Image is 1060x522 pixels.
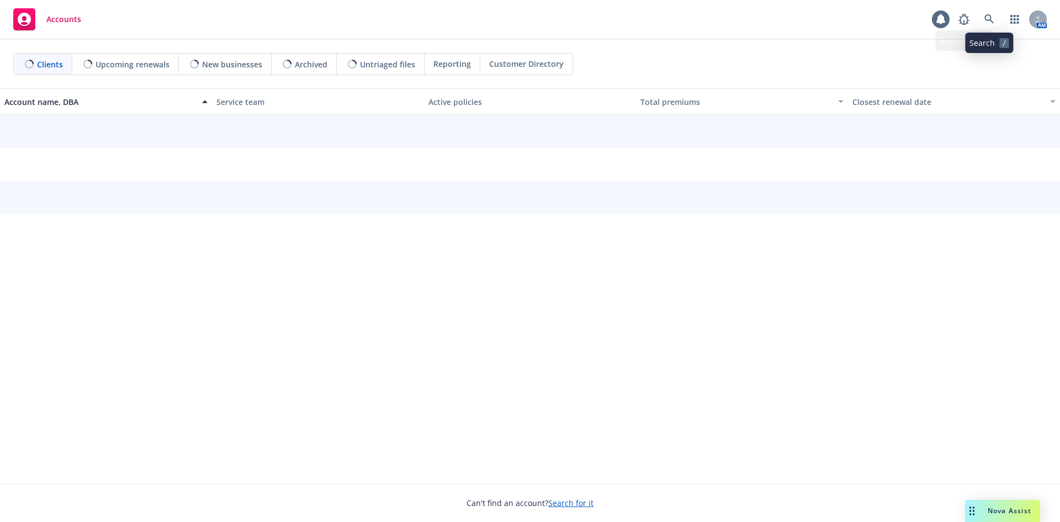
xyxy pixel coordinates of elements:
span: Nova Assist [988,506,1031,515]
span: Upcoming renewals [96,59,169,70]
div: Closest renewal date [852,96,1043,108]
div: Total premiums [640,96,831,108]
a: Report a Bug [953,8,975,30]
span: Can't find an account? [467,497,593,509]
a: Switch app [1004,8,1026,30]
span: New businesses [202,59,262,70]
div: Account name, DBA [4,96,195,108]
span: Reporting [433,58,471,70]
a: Accounts [9,4,86,35]
div: Active policies [428,96,632,108]
a: Search for it [548,498,593,508]
span: Archived [295,59,327,70]
span: Accounts [46,15,81,24]
button: Active policies [424,88,636,115]
button: Service team [212,88,424,115]
button: Total premiums [636,88,848,115]
a: Search [978,8,1000,30]
button: Nova Assist [965,500,1040,522]
div: Drag to move [965,500,979,522]
div: Service team [216,96,420,108]
span: Untriaged files [360,59,415,70]
span: Customer Directory [489,58,564,70]
span: Clients [37,59,63,70]
button: Closest renewal date [848,88,1060,115]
